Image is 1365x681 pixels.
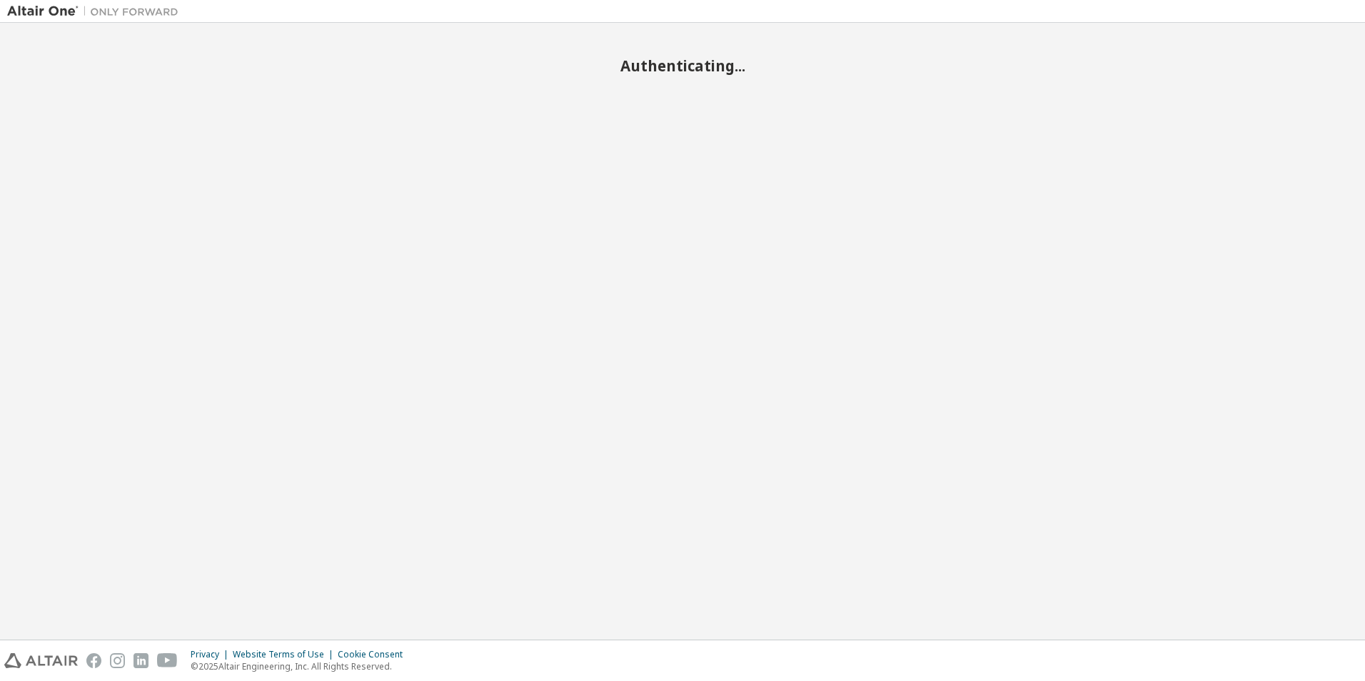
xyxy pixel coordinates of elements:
[134,653,148,668] img: linkedin.svg
[4,653,78,668] img: altair_logo.svg
[157,653,178,668] img: youtube.svg
[191,649,233,660] div: Privacy
[86,653,101,668] img: facebook.svg
[7,56,1358,75] h2: Authenticating...
[233,649,338,660] div: Website Terms of Use
[110,653,125,668] img: instagram.svg
[191,660,411,672] p: © 2025 Altair Engineering, Inc. All Rights Reserved.
[7,4,186,19] img: Altair One
[338,649,411,660] div: Cookie Consent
